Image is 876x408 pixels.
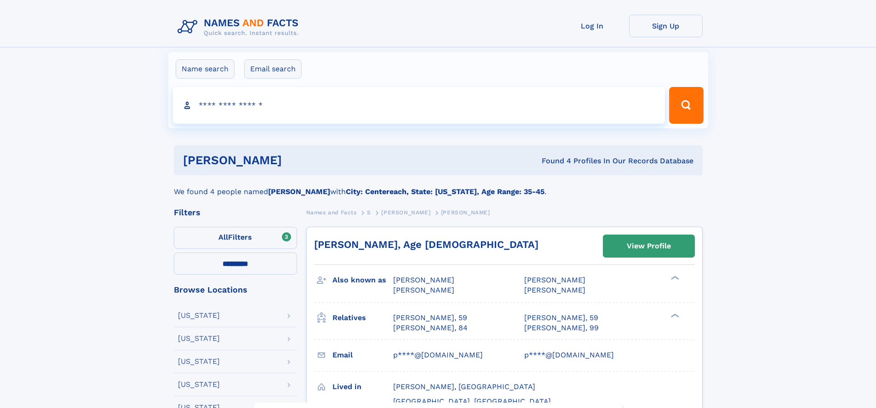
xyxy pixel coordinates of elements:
[629,15,703,37] a: Sign Up
[393,397,551,406] span: [GEOGRAPHIC_DATA], [GEOGRAPHIC_DATA]
[524,313,598,323] a: [PERSON_NAME], 59
[314,239,538,250] a: [PERSON_NAME], Age [DEMOGRAPHIC_DATA]
[393,323,468,333] a: [PERSON_NAME], 84
[393,313,467,323] a: [PERSON_NAME], 59
[381,207,430,218] a: [PERSON_NAME]
[367,209,371,216] span: S
[627,236,671,257] div: View Profile
[174,208,297,217] div: Filters
[367,207,371,218] a: S
[178,381,220,388] div: [US_STATE]
[412,156,693,166] div: Found 4 Profiles In Our Records Database
[381,209,430,216] span: [PERSON_NAME]
[669,87,703,124] button: Search Button
[555,15,629,37] a: Log In
[218,233,228,241] span: All
[332,272,393,288] h3: Also known as
[332,310,393,326] h3: Relatives
[268,187,330,196] b: [PERSON_NAME]
[183,155,412,166] h1: [PERSON_NAME]
[178,335,220,342] div: [US_STATE]
[174,15,306,40] img: Logo Names and Facts
[346,187,544,196] b: City: Centereach, State: [US_STATE], Age Range: 35-45
[603,235,694,257] a: View Profile
[393,286,454,294] span: [PERSON_NAME]
[244,59,302,79] label: Email search
[524,286,585,294] span: [PERSON_NAME]
[174,286,297,294] div: Browse Locations
[524,323,599,333] a: [PERSON_NAME], 99
[173,87,665,124] input: search input
[524,276,585,284] span: [PERSON_NAME]
[669,275,680,281] div: ❯
[178,312,220,319] div: [US_STATE]
[174,175,703,197] div: We found 4 people named with .
[669,312,680,318] div: ❯
[178,358,220,365] div: [US_STATE]
[306,207,357,218] a: Names and Facts
[441,209,490,216] span: [PERSON_NAME]
[174,227,297,249] label: Filters
[332,347,393,363] h3: Email
[332,379,393,395] h3: Lived in
[393,276,454,284] span: [PERSON_NAME]
[176,59,235,79] label: Name search
[393,382,535,391] span: [PERSON_NAME], [GEOGRAPHIC_DATA]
